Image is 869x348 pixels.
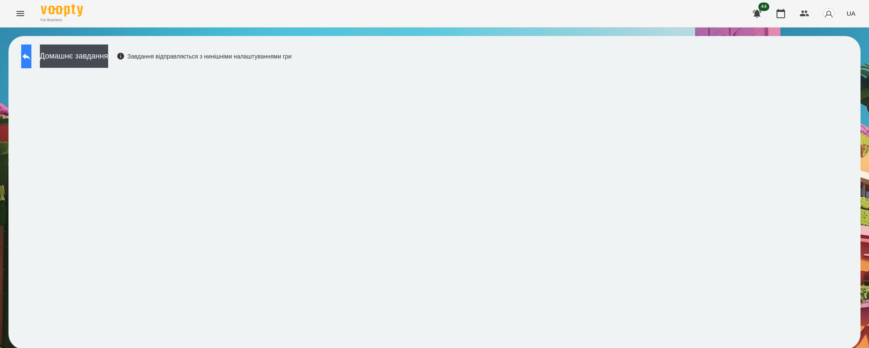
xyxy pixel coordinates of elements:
button: Menu [10,3,31,24]
span: For Business [41,17,83,23]
img: avatar_s.png [823,8,835,19]
span: UA [847,9,855,18]
button: UA [843,6,859,21]
span: 44 [758,3,769,11]
div: Завдання відправляється з нинішніми налаштуваннями гри [117,52,292,61]
button: Домашнє завдання [40,45,108,68]
img: Voopty Logo [41,4,83,17]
